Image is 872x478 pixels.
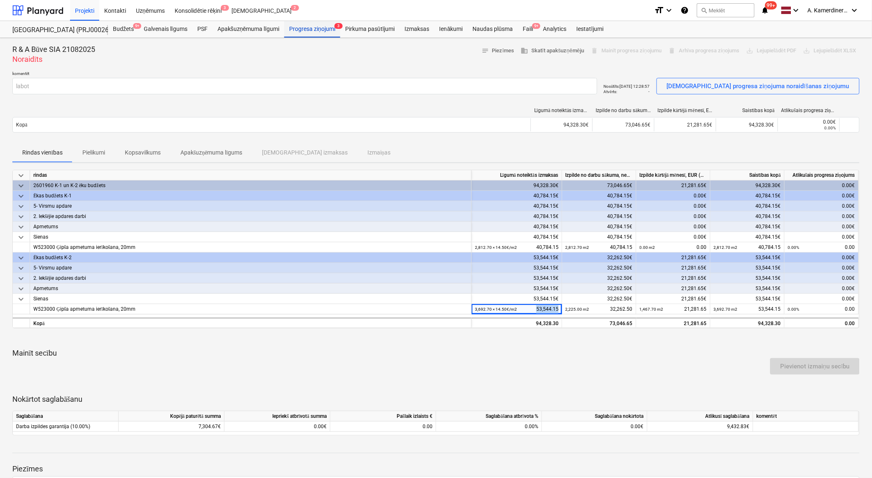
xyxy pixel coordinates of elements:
div: 40,784.15€ [711,191,785,201]
span: search [701,7,707,14]
i: keyboard_arrow_down [850,5,860,15]
div: 40,784.15 [475,242,559,253]
div: 40,784.15 [714,242,781,253]
div: Atlikušais progresa ziņojums [781,108,837,114]
div: 0.00€ [636,232,711,242]
div: 40,784.15€ [472,232,562,242]
p: Mainīt secību [12,348,860,358]
span: keyboard_arrow_down [16,181,26,191]
div: Saglabāšana [13,411,119,422]
div: 7,304.67€ [119,422,224,432]
p: Nosūtīts : [604,84,620,89]
small: 1,467.70 m2 [640,307,664,312]
div: 40,784.15€ [562,232,636,242]
div: 21,281.65€ [654,118,716,131]
div: Līgumā noteiktās izmaksas [472,170,562,180]
div: 53,544.15 [714,304,781,314]
div: 73,046.65€ [562,180,636,191]
div: Galvenais līgums [139,21,192,37]
span: notes [482,47,489,54]
div: 0.00 [788,304,855,314]
div: Budžets [108,21,139,37]
div: 0.00 [640,242,707,253]
a: Budžets9+ [108,21,139,37]
div: Chat Widget [831,438,872,478]
div: 32,262.50€ [562,263,636,273]
span: 3 [221,5,229,11]
div: 0.00€ [785,253,859,263]
div: Atlikusī saglabāšana [648,411,753,422]
small: 2,812.70 × 14.50€ / m2 [475,245,517,250]
div: 21,281.65€ [636,253,711,263]
div: W523000 Ģipša apmetuma ierīkošana, 20mm [33,242,468,253]
p: Pielikumi [82,148,105,157]
small: 0.00% [788,245,800,250]
div: 21,281.65 [640,304,707,314]
div: 0.00€ [636,211,711,222]
div: Iestatījumi [571,21,608,37]
span: keyboard_arrow_down [16,202,26,211]
a: PSF [192,21,213,37]
div: 0.00€ [636,191,711,201]
div: 32,262.50€ [562,273,636,284]
div: 40,784.15 [566,242,633,253]
div: 53,544.15€ [472,263,562,273]
span: 3 [334,23,343,29]
div: Izpilde no darbu sākuma, neskaitot kārtējā mēneša izpildi [562,170,636,180]
span: 99+ [765,1,777,9]
div: 94,328.30€ [531,118,592,131]
div: Ēkas budžets K-1 [33,191,468,201]
span: Skatīt apakšuzņēmēju [521,46,584,56]
div: Izpilde kārtējā mēnesī, EUR (bez PVN) [636,170,711,180]
span: keyboard_arrow_down [16,274,26,284]
small: 0.00% [788,307,800,312]
div: 53,544.15€ [472,253,562,263]
div: 53,544.15€ [711,273,785,284]
div: 40,784.15€ [472,222,562,232]
div: 0.00€ [785,180,859,191]
span: keyboard_arrow_down [16,191,26,201]
p: Kopsavilkums [125,148,161,157]
span: 9+ [532,23,540,29]
div: Izmaksas [400,21,435,37]
div: 73,046.65 [566,319,633,329]
div: [GEOGRAPHIC_DATA] (PRJ0002627, K-1 un K-2(2.kārta) 2601960 [12,26,98,35]
div: 53,544.15€ [472,273,562,284]
span: 2 [291,5,299,11]
p: Kopā [16,122,27,129]
i: format_size [654,5,664,15]
div: Saglabāšana nokārtota [542,411,648,422]
span: keyboard_arrow_down [16,284,26,294]
div: 5- Virsmu apdare [33,201,468,211]
div: 94,328.30€ [711,180,785,191]
div: 0.00€ [785,201,859,211]
i: keyboard_arrow_down [791,5,801,15]
button: Meklēt [697,3,755,17]
small: 3,692.70 m2 [714,307,738,312]
div: 5- Virsmu apdare [33,263,468,273]
a: Apakšuzņēmuma līgumi [213,21,284,37]
span: keyboard_arrow_down [16,294,26,304]
div: 2. Iekšējie apdares darbi [33,273,468,284]
div: 0.00€ [542,422,648,432]
a: Ienākumi [435,21,468,37]
div: 0.00% [436,422,542,432]
div: 53,544.15€ [472,284,562,294]
div: 21,281.65€ [636,284,711,294]
small: 0.00 m2 [640,245,655,250]
div: Sienas [33,232,468,242]
div: 32,262.50€ [562,294,636,304]
small: 0.00% [825,126,836,130]
div: 40,784.15€ [711,222,785,232]
i: keyboard_arrow_down [664,5,674,15]
div: 53,544.15 [475,304,559,314]
div: 53,544.15€ [711,294,785,304]
div: 21,281.65€ [636,294,711,304]
button: Piezīmes [478,45,518,57]
p: Nokārtot saglabāšanu [12,394,860,404]
p: Rindas vienības [22,148,63,157]
i: notifications [761,5,769,15]
div: Pašlaik izlaists € [330,411,436,422]
div: 0.00 [788,242,855,253]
